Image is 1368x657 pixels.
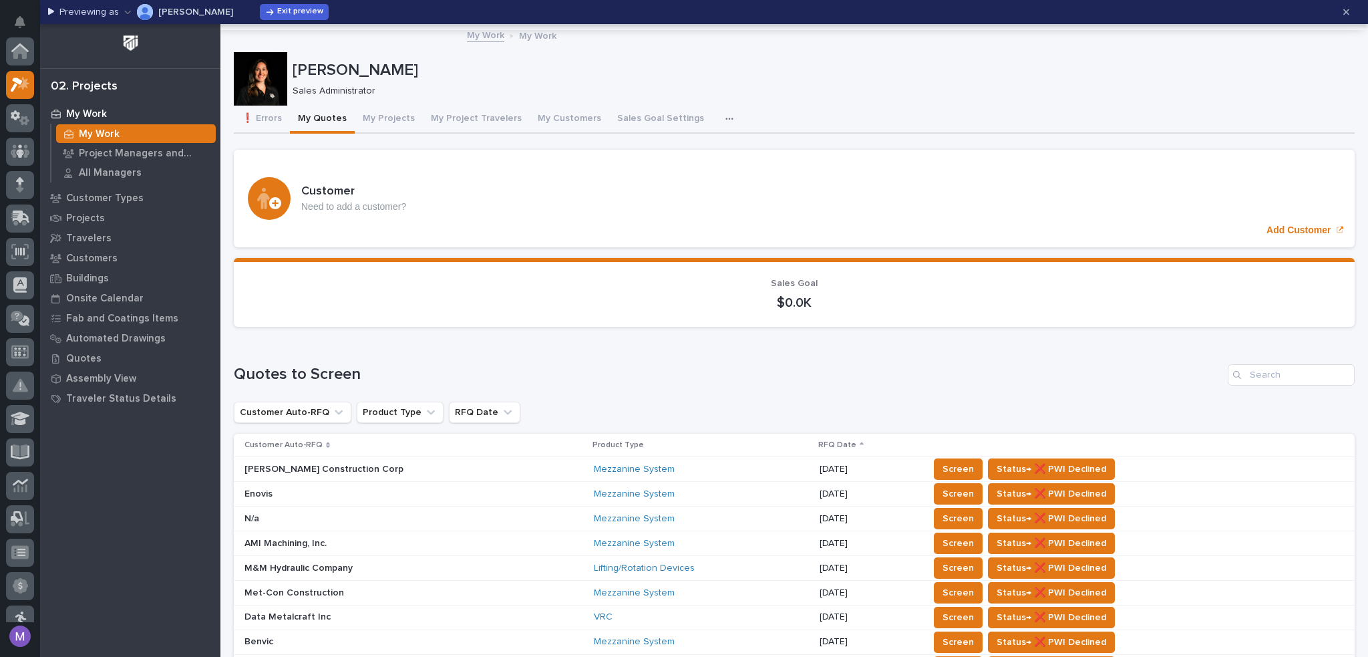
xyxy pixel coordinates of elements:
p: [DATE] [820,489,918,500]
button: My Project Travelers [423,106,530,134]
span: Status→ ❌ PWI Declined [997,560,1106,576]
p: Automated Drawings [66,333,166,345]
div: 02. Projects [51,80,118,94]
a: VRC [594,612,613,623]
button: users-avatar [6,622,34,650]
p: [DATE] [820,513,918,525]
button: Exit preview [260,4,329,20]
p: [PERSON_NAME] [293,61,1349,80]
p: Product Type [592,438,644,452]
a: Quotes [40,348,220,368]
span: Screen [943,560,974,576]
tr: Met-Con ConstructionMet-Con Construction Mezzanine System [DATE]ScreenStatus→ ❌ PWI Declined [234,580,1355,605]
div: Notifications [17,16,34,37]
p: Assembly View [66,373,136,385]
button: Sales Goal Settings [609,106,712,134]
p: Benvic [244,634,276,648]
button: Screen [934,557,983,579]
p: Buildings [66,273,109,285]
h3: Customer [301,184,406,199]
h1: Quotes to Screen [234,365,1222,384]
a: My Work [51,124,220,143]
button: RFQ Date [449,402,520,423]
p: Enovis [244,486,275,500]
button: My Quotes [290,106,355,134]
a: Customer Types [40,188,220,208]
p: RFQ Date [818,438,856,452]
p: Traveler Status Details [66,393,176,405]
button: Screen [934,508,983,529]
span: Screen [943,610,974,626]
a: Fab and Coatings Items [40,308,220,328]
a: Projects [40,208,220,228]
p: All Managers [79,167,142,179]
span: Status→ ❌ PWI Declined [997,535,1106,551]
p: Data Metalcraft Inc [244,609,333,623]
button: Customer Auto-RFQ [234,402,351,423]
tr: EnovisEnovis Mezzanine System [DATE]ScreenStatus→ ❌ PWI Declined [234,481,1355,506]
p: My Work [66,108,107,120]
a: Mezzanine System [594,489,675,500]
p: Travelers [66,233,112,245]
button: Screen [934,607,983,628]
button: Status→ ❌ PWI Declined [988,582,1115,604]
span: Screen [943,461,974,477]
button: Screen [934,632,983,653]
button: Status→ ❌ PWI Declined [988,557,1115,579]
a: Mezzanine System [594,464,675,475]
a: Mezzanine System [594,513,675,525]
img: Workspace Logo [118,31,143,55]
a: All Managers [51,163,220,182]
p: Add Customer [1266,225,1331,236]
span: Screen [943,585,974,601]
a: Buildings [40,268,220,288]
button: My Customers [530,106,609,134]
p: Met-Con Construction [244,585,347,599]
button: My Projects [355,106,423,134]
p: [DATE] [820,538,918,549]
p: $0.0K [250,295,1339,311]
a: My Work [40,104,220,124]
tr: BenvicBenvic Mezzanine System [DATE]ScreenStatus→ ❌ PWI Declined [234,630,1355,654]
a: Project Managers and Engineers [51,144,220,162]
span: Status→ ❌ PWI Declined [997,486,1106,502]
button: Product Type [357,402,444,423]
span: Status→ ❌ PWI Declined [997,585,1106,601]
p: Projects [66,213,105,225]
span: Screen [943,535,974,551]
input: Search [1228,364,1355,386]
p: Fab and Coatings Items [66,313,178,325]
button: Screen [934,483,983,505]
a: Lifting/Rotation Devices [594,563,695,574]
a: Mezzanine System [594,587,675,599]
span: Sales Goal [771,279,818,288]
button: Status→ ❌ PWI Declined [988,632,1115,653]
span: Screen [943,486,974,502]
p: [DATE] [820,612,918,623]
a: Assembly View [40,368,220,388]
p: [PERSON_NAME] [158,7,233,17]
a: Mezzanine System [594,636,675,648]
p: Need to add a customer? [301,201,406,213]
p: Onsite Calendar [66,293,144,305]
p: Sales Administrator [293,86,1344,97]
a: Traveler Status Details [40,388,220,408]
tr: M&M Hydraulic CompanyM&M Hydraulic Company Lifting/Rotation Devices [DATE]ScreenStatus→ ❌ PWI Dec... [234,555,1355,580]
p: Quotes [66,353,102,365]
p: Project Managers and Engineers [79,148,210,160]
button: Screen [934,582,983,604]
span: Status→ ❌ PWI Declined [997,511,1106,527]
span: Status→ ❌ PWI Declined [997,461,1106,477]
p: Previewing as [59,7,119,18]
button: Screen [934,533,983,554]
button: Status→ ❌ PWI Declined [988,483,1115,505]
button: Status→ ❌ PWI Declined [988,508,1115,529]
p: Customer Types [66,192,144,205]
a: Travelers [40,228,220,248]
span: Status→ ❌ PWI Declined [997,610,1106,626]
p: Customers [66,253,118,265]
a: Mezzanine System [594,538,675,549]
span: Screen [943,634,974,650]
tr: [PERSON_NAME] Construction Corp[PERSON_NAME] Construction Corp Mezzanine System [DATE]ScreenStatu... [234,456,1355,481]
